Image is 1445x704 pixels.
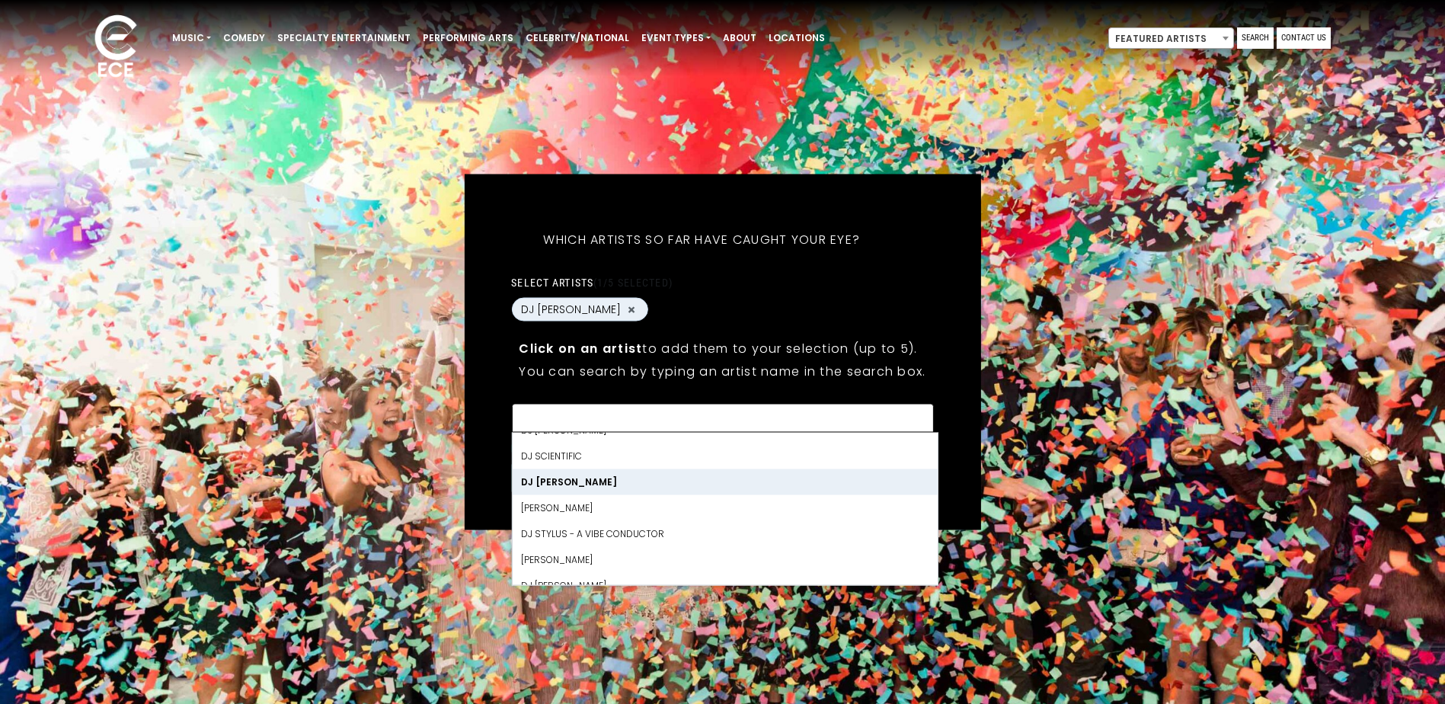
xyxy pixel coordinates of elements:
[417,25,519,51] a: Performing Arts
[512,469,937,495] li: DJ [PERSON_NAME]
[1108,27,1234,49] span: Featured Artists
[593,277,673,289] span: (1/5 selected)
[635,25,717,51] a: Event Types
[511,276,672,290] label: Select artists
[217,25,271,51] a: Comedy
[512,443,937,469] li: DJ Scientific
[519,25,635,51] a: Celebrity/National
[519,339,926,358] p: to add them to your selection (up to 5).
[271,25,417,51] a: Specialty Entertainment
[625,302,638,316] button: Remove DJ Bill West
[1237,27,1274,49] a: Search
[519,362,926,381] p: You can search by typing an artist name in the search box.
[166,25,217,51] a: Music
[78,11,154,85] img: ece_new_logo_whitev2-1.png
[717,25,762,51] a: About
[512,547,937,573] li: [PERSON_NAME]
[512,573,937,599] li: DJ [PERSON_NAME]
[1109,28,1233,50] span: Featured Artists
[511,213,892,267] h5: Which artists so far have caught your eye?
[512,521,937,547] li: DJ Stylus - A Vibe Conductor
[519,340,642,357] strong: Click on an artist
[762,25,831,51] a: Locations
[1277,27,1331,49] a: Contact Us
[521,414,923,427] textarea: Search
[521,302,621,318] span: DJ [PERSON_NAME]
[512,495,937,521] li: [PERSON_NAME]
